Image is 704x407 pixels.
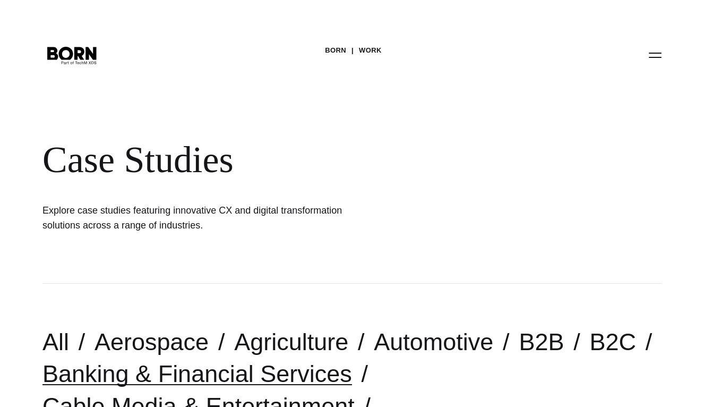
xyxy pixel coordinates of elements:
a: Banking & Financial Services [42,360,352,387]
a: All [42,328,69,355]
a: Aerospace [95,328,209,355]
a: Agriculture [234,328,348,355]
a: B2C [589,328,636,355]
h1: Explore case studies featuring innovative CX and digital transformation solutions across a range ... [42,203,361,233]
a: B2B [519,328,564,355]
div: Case Studies [42,138,648,182]
button: Open [642,44,668,66]
a: Automotive [374,328,493,355]
a: Work [359,43,382,58]
a: BORN [325,43,346,58]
